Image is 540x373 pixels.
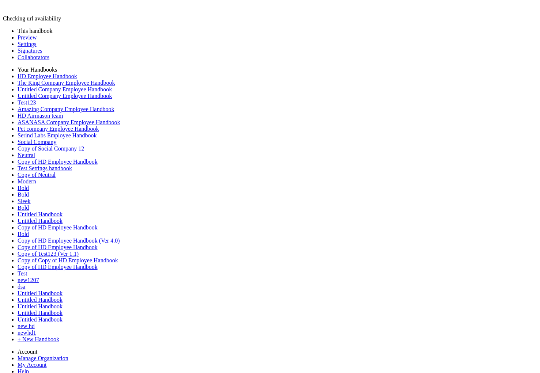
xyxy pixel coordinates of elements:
[18,251,79,257] a: Copy of Test123 (Ver 1.1)
[18,86,112,92] a: Untitled Company Employee Handbook
[18,231,29,237] a: Bold
[18,99,36,106] a: Test123
[18,297,63,303] a: Untitled Handbook
[18,106,114,112] a: Amazing Company Employee Handbook
[18,93,112,99] a: Untitled Company Employee Handbook
[3,15,61,22] span: Checking url availability
[18,283,25,290] a: dsa
[18,355,68,361] a: Manage Organization
[18,119,120,125] a: ASANASA Company Employee Handbook
[18,145,84,152] a: Copy of Social Company 12
[18,191,29,198] a: Bold
[18,310,63,316] a: Untitled Handbook
[18,211,63,217] a: Untitled Handbook
[18,362,47,368] a: My Account
[18,316,63,323] a: Untitled Handbook
[18,73,77,79] a: HD Employee Handbook
[18,349,537,355] li: Account
[18,218,63,224] a: Untitled Handbook
[18,165,72,171] a: Test Settings handbook
[18,257,118,263] a: Copy of Copy of HD Employee Handbook
[18,113,63,119] a: HD Airmason team
[18,152,35,158] a: Neutral
[18,330,36,336] a: newhd1
[18,54,49,60] a: Collaborators
[18,126,99,132] a: Pet company Employee Handbook
[18,34,37,41] a: Preview
[18,277,39,283] a: new1207
[18,303,63,309] a: Untitled Handbook
[18,336,59,342] a: + New Handbook
[18,205,29,211] a: Bold
[18,139,56,145] a: Social Company
[18,290,63,296] a: Untitled Handbook
[18,237,120,244] a: Copy of HD Employee Handbook (Ver 4.0)
[18,198,31,204] a: Sleek
[18,80,115,86] a: The King Company Employee Handbook
[18,172,56,178] a: Copy of Neutral
[18,244,98,250] a: Copy of HD Employee Handbook
[18,159,98,165] a: Copy of HD Employee Handbook
[18,224,98,231] a: Copy of HD Employee Handbook
[18,323,35,329] a: new hd
[18,28,537,34] li: This handbook
[18,178,36,184] a: Modern
[18,41,37,47] a: Settings
[18,132,97,138] a: Serind Labs Employee Handbook
[18,264,98,270] a: Copy of HD Employee Handbook
[18,66,537,73] li: Your Handbooks
[18,270,27,277] a: Test
[18,47,42,54] a: Signatures
[18,185,29,191] a: Bold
